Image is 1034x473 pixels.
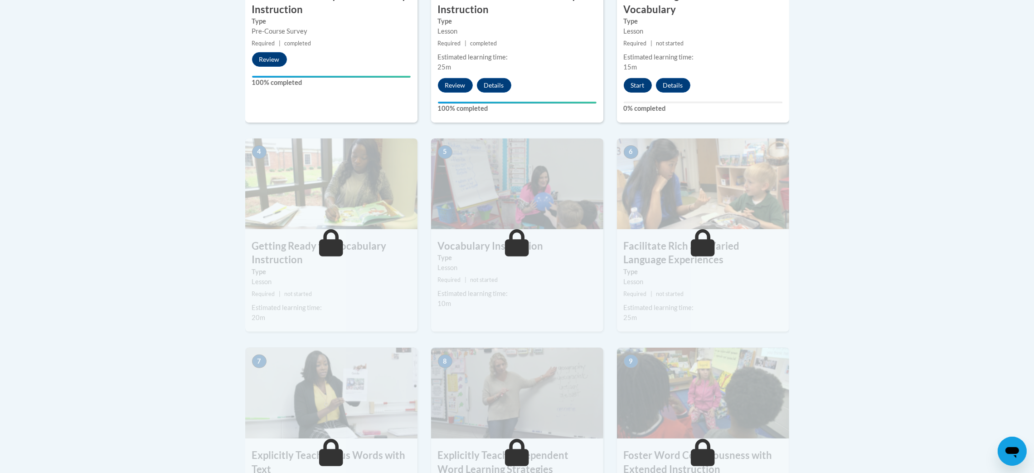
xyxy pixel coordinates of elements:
img: Course Image [617,348,789,439]
label: Type [252,267,411,277]
h3: Facilitate Rich and Varied Language Experiences [617,239,789,267]
button: Review [252,52,287,67]
button: Details [477,78,511,93]
span: | [650,40,652,47]
h3: Vocabulary Instruction [431,239,603,253]
span: | [279,40,281,47]
label: Type [252,16,411,26]
div: Lesson [624,26,782,36]
div: Lesson [624,277,782,287]
span: 5 [438,145,452,159]
label: Type [624,267,782,277]
div: Estimated learning time: [438,52,597,62]
img: Course Image [617,138,789,229]
span: Required [252,40,275,47]
span: 15m [624,63,637,71]
img: Course Image [245,138,417,229]
span: Required [624,40,647,47]
span: completed [470,40,497,47]
div: Your progress [438,102,597,103]
span: 9 [624,355,638,368]
span: Required [438,276,461,283]
span: | [465,40,466,47]
div: Estimated learning time: [624,303,782,313]
label: 100% completed [252,78,411,88]
span: | [650,291,652,297]
div: Your progress [252,76,411,78]
div: Estimated learning time: [252,303,411,313]
button: Review [438,78,473,93]
span: Required [624,291,647,297]
img: Course Image [245,348,417,439]
span: Required [438,40,461,47]
label: 0% completed [624,103,782,113]
label: Type [438,16,597,26]
div: Lesson [438,263,597,273]
span: | [465,276,466,283]
span: 4 [252,145,267,159]
span: completed [284,40,311,47]
span: | [279,291,281,297]
div: Lesson [438,26,597,36]
div: Estimated learning time: [438,289,597,299]
span: Required [252,291,275,297]
div: Pre-Course Survey [252,26,411,36]
label: Type [438,253,597,263]
label: 100% completed [438,103,597,113]
span: 20m [252,314,266,321]
h3: Getting Ready for Vocabulary Instruction [245,239,417,267]
span: 6 [624,145,638,159]
img: Course Image [431,348,603,439]
span: 8 [438,355,452,368]
iframe: Button to launch messaging window [998,437,1027,466]
span: 10m [438,300,451,307]
div: Lesson [252,277,411,287]
span: not started [284,291,312,297]
button: Start [624,78,652,93]
span: 25m [624,314,637,321]
span: not started [656,40,684,47]
img: Course Image [431,138,603,229]
label: Type [624,16,782,26]
span: not started [470,276,498,283]
div: Estimated learning time: [624,52,782,62]
span: not started [656,291,684,297]
span: 25m [438,63,451,71]
span: 7 [252,355,267,368]
button: Details [656,78,690,93]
